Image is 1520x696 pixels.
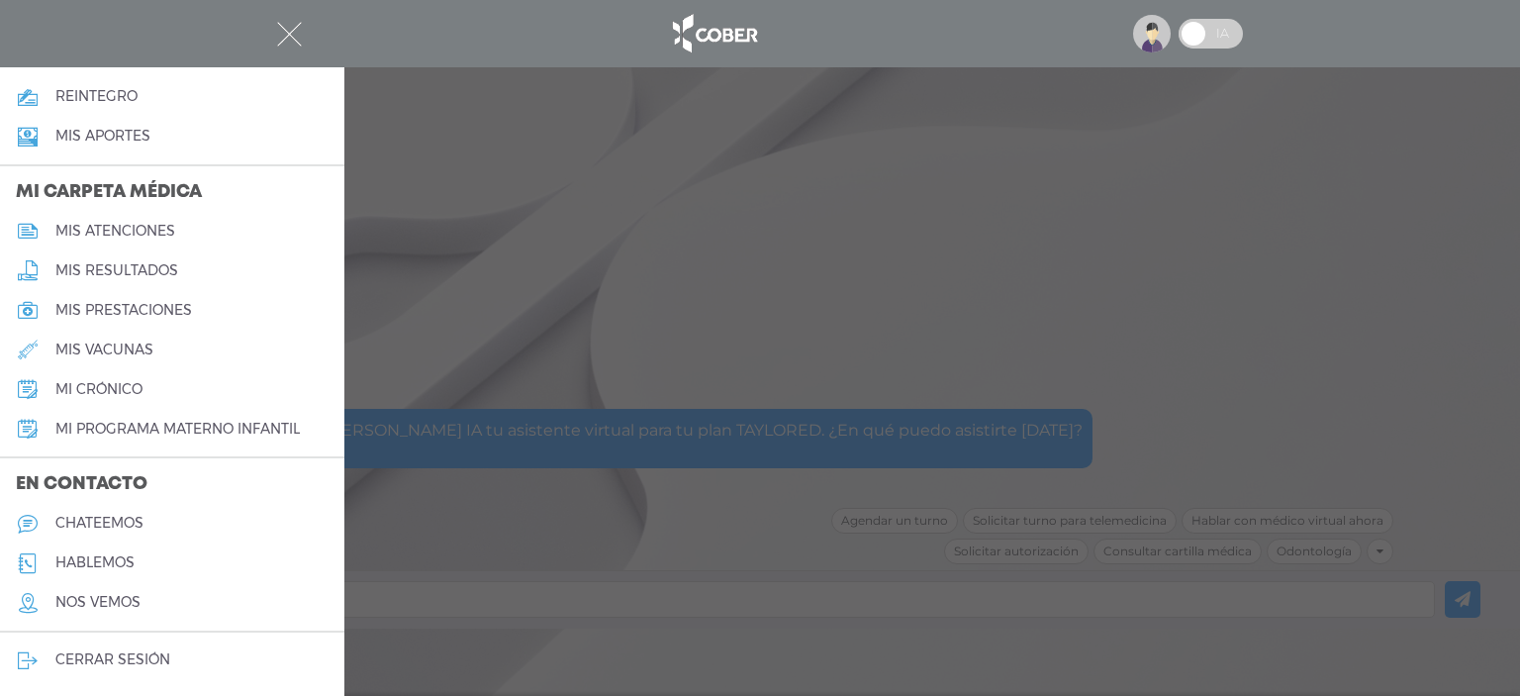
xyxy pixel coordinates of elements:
[55,651,170,668] h5: cerrar sesión
[55,421,300,438] h5: mi programa materno infantil
[277,22,302,47] img: Cober_menu-close-white.svg
[662,10,766,57] img: logo_cober_home-white.png
[55,223,175,240] h5: mis atenciones
[55,262,178,279] h5: mis resultados
[55,88,138,105] h5: reintegro
[1133,15,1171,52] img: profile-placeholder.svg
[55,128,150,145] h5: Mis aportes
[55,302,192,319] h5: mis prestaciones
[55,515,143,532] h5: chateemos
[55,381,142,398] h5: mi crónico
[55,342,153,358] h5: mis vacunas
[55,594,141,611] h5: nos vemos
[55,554,135,571] h5: hablemos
